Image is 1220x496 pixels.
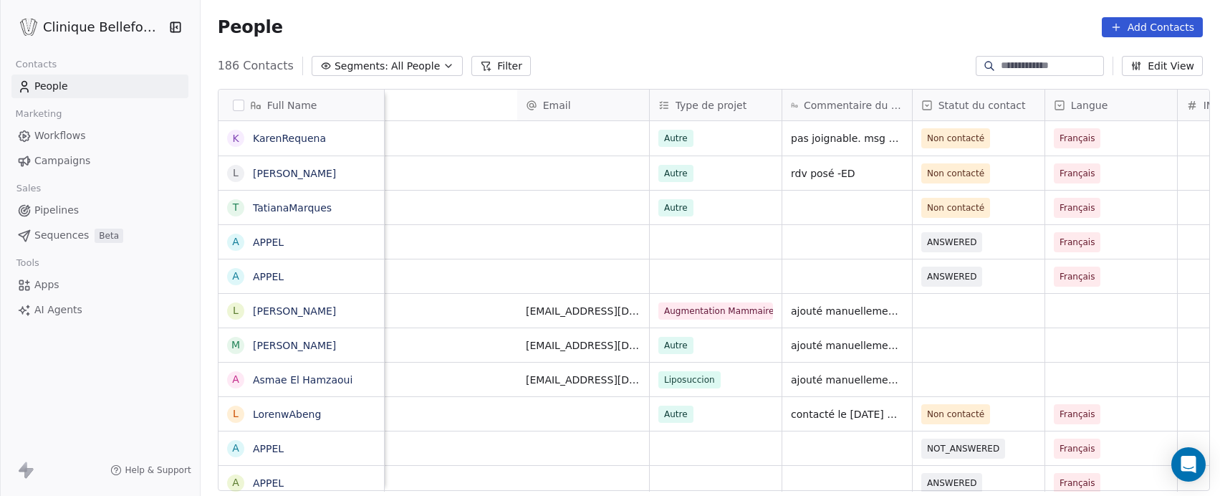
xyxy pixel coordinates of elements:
span: Sequences [34,228,89,243]
div: Full Name [218,90,384,120]
span: Français [1060,442,1095,456]
div: Commentaire du collaborateur [782,90,912,120]
div: A [232,475,239,490]
a: APPEL [253,477,284,489]
span: [EMAIL_ADDRESS][DOMAIN_NAME] [526,338,640,353]
span: NOT_ANSWERED [927,442,999,456]
div: A [232,234,239,249]
span: Français [1060,407,1095,421]
span: Campaigns [34,153,90,168]
span: Statut du contact [938,98,1026,113]
span: Apps [34,277,59,292]
span: Pipelines [34,203,79,218]
div: grid [218,121,385,492]
div: A [232,372,239,387]
button: Clinique Bellefontaine [17,15,158,39]
a: APPEL [253,237,284,248]
span: Workflows [34,128,86,143]
div: M [231,338,240,353]
span: Beta [95,229,123,243]
span: Full Name [267,98,317,113]
a: Workflows [11,124,188,148]
div: Open Intercom Messenger [1171,447,1206,482]
div: L [233,406,239,421]
a: [PERSON_NAME] [253,168,336,179]
div: Email [517,90,649,120]
a: TatianaMarques [253,202,332,214]
span: rdv posé -ED [791,166,903,181]
span: Français [1060,166,1095,181]
span: ajouté manuellement: pas joignable, email envoyé - ED [791,338,903,353]
span: Français [1060,201,1095,215]
a: SequencesBeta [11,224,188,247]
div: A [232,269,239,284]
div: Type de projet [650,90,782,120]
a: APPEL [253,443,284,454]
span: Non contacté [927,166,984,181]
a: Campaigns [11,149,188,173]
span: Contacts [9,54,63,75]
span: Liposuccion [658,371,721,388]
span: Help & Support [125,464,191,476]
span: Non contacté [927,407,984,421]
span: Marketing [9,103,68,125]
a: [PERSON_NAME] [253,340,336,351]
div: K [232,131,239,146]
span: Commentaire du collaborateur [804,98,903,113]
div: L [233,166,239,181]
span: People [218,16,283,38]
div: Statut du contact [913,90,1044,120]
div: A [232,441,239,456]
span: AI Agents [34,302,82,318]
a: KarenRequena [253,133,326,144]
div: L [233,303,239,318]
a: APPEL [253,271,284,282]
span: All People [391,59,440,74]
a: People [11,75,188,98]
span: ANSWERED [927,270,976,284]
button: Edit View [1122,56,1203,76]
span: Autre [658,406,693,423]
div: Langue [1045,90,1177,120]
a: Asmae El Hamzaoui [253,374,352,386]
span: Type de projet [676,98,746,113]
span: People [34,79,68,94]
span: Autre [658,165,693,182]
span: Français [1060,476,1095,490]
span: Augmentation Mammaire [658,302,773,320]
span: Sales [10,178,47,199]
a: Apps [11,273,188,297]
span: Autre [658,199,693,216]
span: Tools [10,252,45,274]
span: ajouté manuellement:essayé de rpl.mais il raccroche. email envoyé -ED [791,373,903,387]
span: Français [1060,270,1095,284]
a: [PERSON_NAME] [253,305,336,317]
button: Filter [471,56,531,76]
a: LorenwAbeng [253,409,321,420]
span: ANSWERED [927,476,976,490]
span: Clinique Bellefontaine [43,18,164,37]
span: [EMAIL_ADDRESS][DOMAIN_NAME] [526,304,640,318]
span: contacté le [DATE] 18H30. infos+ prix donnés par tél. elle va relflechir. ED [791,407,903,421]
span: ANSWERED [927,235,976,249]
span: Autre [658,130,693,147]
span: Segments: [335,59,388,74]
span: Non contacté [927,131,984,146]
span: Email [543,98,571,113]
span: Non contacté [927,201,984,215]
button: Add Contacts [1102,17,1203,37]
span: ajouté manuellement: pas joignable, email envoyé - ED [791,304,903,318]
span: Français [1060,131,1095,146]
span: Français [1060,235,1095,249]
img: Logo_Bellefontaine_Black.png [20,19,37,36]
div: T [232,200,239,215]
span: Langue [1071,98,1108,113]
a: AI Agents [11,298,188,322]
span: 186 Contacts [218,57,294,75]
a: Help & Support [110,464,191,476]
span: [EMAIL_ADDRESS][DOMAIN_NAME] [526,373,640,387]
a: Pipelines [11,199,188,222]
span: Autre [658,337,693,354]
span: pas joignable. msg combox. - ED [791,131,903,146]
